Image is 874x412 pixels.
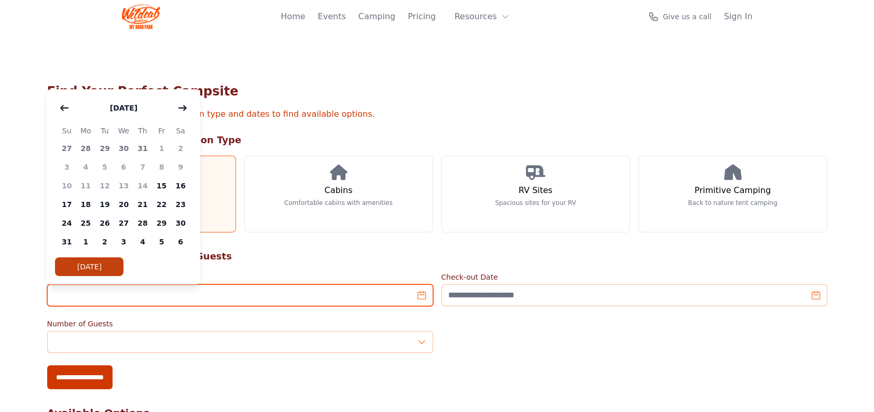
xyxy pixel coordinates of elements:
[441,272,827,282] label: Check-out Date
[47,249,827,264] h2: Step 2: Select Your Dates & Guests
[95,125,115,137] span: Tu
[639,156,827,232] a: Primitive Camping Back to nature tent camping
[152,214,171,232] span: 29
[114,125,133,137] span: We
[47,319,433,329] label: Number of Guests
[47,133,827,147] h2: Step 1: Choose Accommodation Type
[76,125,95,137] span: Mo
[47,108,827,120] p: Select your preferred accommodation type and dates to find available options.
[114,139,133,158] span: 30
[100,98,148,118] button: [DATE]
[441,156,630,232] a: RV Sites Spacious sites for your RV
[171,139,190,158] span: 2
[171,195,190,214] span: 23
[171,125,190,137] span: Sa
[57,195,76,214] span: 17
[519,184,552,197] h3: RV Sites
[133,214,152,232] span: 28
[318,10,346,23] a: Events
[114,176,133,195] span: 13
[95,176,115,195] span: 12
[57,232,76,251] span: 31
[688,199,778,207] p: Back to nature tent camping
[114,232,133,251] span: 3
[133,176,152,195] span: 14
[95,232,115,251] span: 2
[408,10,436,23] a: Pricing
[724,10,753,23] a: Sign In
[76,139,95,158] span: 28
[55,257,123,276] button: [DATE]
[133,125,152,137] span: Th
[76,195,95,214] span: 18
[133,139,152,158] span: 31
[122,4,161,29] img: Wildcat Logo
[244,156,433,232] a: Cabins Comfortable cabins with amenities
[114,214,133,232] span: 27
[76,158,95,176] span: 4
[133,195,152,214] span: 21
[133,158,152,176] span: 7
[152,139,171,158] span: 1
[47,83,827,100] h1: Find Your Perfect Campsite
[281,10,305,23] a: Home
[152,232,171,251] span: 5
[76,214,95,232] span: 25
[695,184,771,197] h3: Primitive Camping
[76,176,95,195] span: 11
[95,214,115,232] span: 26
[171,232,190,251] span: 6
[57,125,76,137] span: Su
[171,176,190,195] span: 16
[95,158,115,176] span: 5
[57,139,76,158] span: 27
[114,158,133,176] span: 6
[152,125,171,137] span: Fr
[152,158,171,176] span: 8
[152,195,171,214] span: 22
[284,199,393,207] p: Comfortable cabins with amenities
[57,158,76,176] span: 3
[171,214,190,232] span: 30
[358,10,395,23] a: Camping
[57,214,76,232] span: 24
[324,184,352,197] h3: Cabins
[495,199,576,207] p: Spacious sites for your RV
[663,11,712,22] span: Give us a call
[47,272,433,282] label: Check-in Date
[95,195,115,214] span: 19
[152,176,171,195] span: 15
[114,195,133,214] span: 20
[448,6,516,27] button: Resources
[95,139,115,158] span: 29
[57,176,76,195] span: 10
[648,11,712,22] a: Give us a call
[133,232,152,251] span: 4
[171,158,190,176] span: 9
[76,232,95,251] span: 1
